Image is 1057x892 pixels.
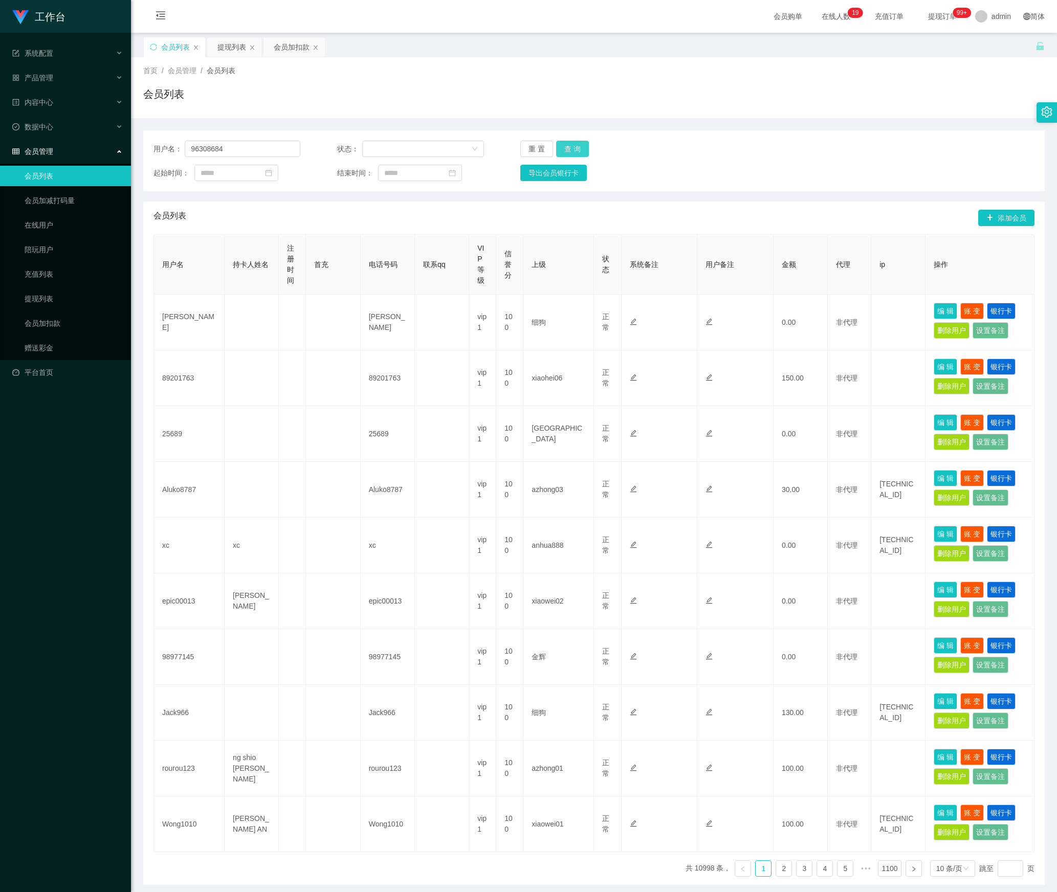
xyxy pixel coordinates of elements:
[168,66,196,75] span: 会员管理
[532,260,546,269] span: 上级
[12,10,29,25] img: logo.9652507e.png
[879,260,885,269] span: ip
[504,250,512,279] span: 信誉分
[706,820,713,827] i: 图标: edit
[469,573,496,629] td: vip1
[960,470,984,486] button: 账 变
[496,685,523,741] td: 100
[774,629,828,685] td: 0.00
[973,657,1008,673] button: 设置备注
[934,749,957,765] button: 编 辑
[185,141,300,157] input: 请输入用户名
[934,470,957,486] button: 编 辑
[987,526,1016,542] button: 银行卡
[878,860,901,877] li: 1100
[523,462,594,518] td: azhong03
[936,861,962,876] div: 10 条/页
[960,414,984,431] button: 账 变
[776,860,792,877] li: 2
[934,657,970,673] button: 删除用户
[523,741,594,796] td: azhong01
[602,255,609,274] span: 状态
[1041,106,1052,118] i: 图标: setting
[934,805,957,821] button: 编 辑
[496,741,523,796] td: 100
[960,359,984,375] button: 账 变
[630,260,658,269] span: 系统备注
[817,13,855,20] span: 在线人数
[154,406,225,462] td: 25689
[313,44,319,51] i: 图标: close
[630,764,637,771] i: 图标: edit
[12,98,53,106] span: 内容中心
[934,637,957,654] button: 编 辑
[630,653,637,660] i: 图标: edit
[934,303,957,319] button: 编 辑
[774,573,828,629] td: 0.00
[217,37,246,57] div: 提现列表
[987,749,1016,765] button: 银行卡
[934,489,970,506] button: 删除用户
[602,480,609,499] span: 正常
[960,749,984,765] button: 账 变
[706,764,713,771] i: 图标: edit
[774,295,828,350] td: 0.00
[12,74,19,81] i: 图标: appstore-o
[361,629,415,685] td: 98977145
[960,526,984,542] button: 账 变
[496,573,523,629] td: 100
[1023,13,1030,20] i: 图标: global
[934,434,970,450] button: 删除用户
[523,350,594,406] td: xiaohei06
[756,861,771,876] a: 1
[12,148,19,155] i: 图标: table
[469,629,496,685] td: vip1
[25,215,123,235] a: 在线用户
[934,359,957,375] button: 编 辑
[361,462,415,518] td: Aluko8787
[602,368,609,387] span: 正常
[987,582,1016,598] button: 银行卡
[973,434,1008,450] button: 设置备注
[870,13,909,20] span: 充值订单
[630,708,637,716] i: 图标: edit
[960,805,984,821] button: 账 变
[154,573,225,629] td: epic00013
[154,741,225,796] td: rourou123
[361,350,415,406] td: 89201763
[978,210,1034,226] button: 图标: plus添加会员
[496,295,523,350] td: 100
[735,860,751,877] li: 上一页
[12,147,53,155] span: 会员管理
[523,295,594,350] td: 细狗
[934,712,970,729] button: 删除用户
[520,141,553,157] button: 重 置
[25,338,123,358] a: 赠送彩金
[361,295,415,350] td: [PERSON_NAME]
[233,260,269,269] span: 持卡人姓名
[973,712,1008,729] button: 设置备注
[911,866,917,872] i: 图标: right
[225,741,279,796] td: ng shio [PERSON_NAME]
[953,8,971,18] sup: 1073
[154,518,225,573] td: xc
[469,685,496,741] td: vip1
[12,50,19,57] i: 图标: form
[836,820,857,828] span: 非代理
[12,123,19,130] i: 图标: check-circle-o
[12,49,53,57] span: 系统配置
[934,322,970,339] button: 删除用户
[923,13,962,20] span: 提现订单
[706,597,713,604] i: 图标: edit
[25,313,123,333] a: 会员加扣款
[150,43,157,51] i: 图标: sync
[12,74,53,82] span: 产品管理
[630,820,637,827] i: 图标: edit
[496,406,523,462] td: 100
[960,303,984,319] button: 账 变
[25,239,123,260] a: 陪玩用户
[523,518,594,573] td: anhua888
[602,814,609,833] span: 正常
[934,768,970,785] button: 删除用户
[973,545,1008,562] button: 设置备注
